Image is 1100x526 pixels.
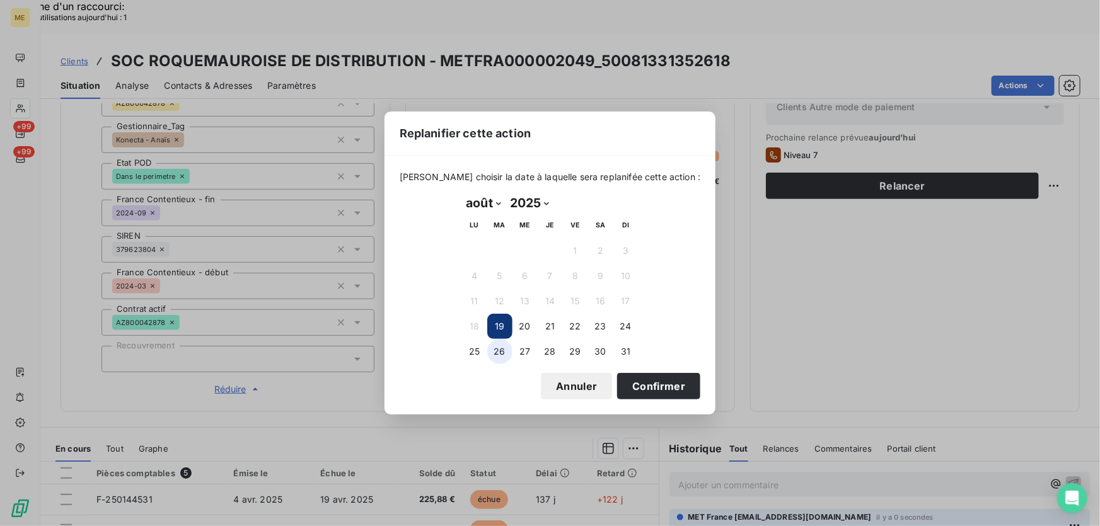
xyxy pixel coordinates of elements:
button: 19 [487,314,512,339]
button: 2 [588,238,613,263]
button: 30 [588,339,613,364]
th: vendredi [563,213,588,238]
button: 8 [563,263,588,289]
button: 27 [512,339,538,364]
button: 18 [462,314,487,339]
th: dimanche [613,213,639,238]
button: 3 [613,238,639,263]
button: 24 [613,314,639,339]
th: lundi [462,213,487,238]
button: 15 [563,289,588,314]
button: 26 [487,339,512,364]
button: 31 [613,339,639,364]
button: 10 [613,263,639,289]
th: mardi [487,213,512,238]
th: jeudi [538,213,563,238]
button: 16 [588,289,613,314]
button: 4 [462,263,487,289]
span: Replanifier cette action [400,125,531,142]
button: 5 [487,263,512,289]
button: 11 [462,289,487,314]
button: 12 [487,289,512,314]
button: 23 [588,314,613,339]
button: 14 [538,289,563,314]
button: 7 [538,263,563,289]
button: 1 [563,238,588,263]
button: 13 [512,289,538,314]
button: 25 [462,339,487,364]
span: [PERSON_NAME] choisir la date à laquelle sera replanifée cette action : [400,171,701,183]
th: mercredi [512,213,538,238]
button: 29 [563,339,588,364]
button: 20 [512,314,538,339]
div: Open Intercom Messenger [1057,483,1087,513]
button: 28 [538,339,563,364]
button: 6 [512,263,538,289]
button: Annuler [541,373,612,399]
button: Confirmer [617,373,700,399]
button: 21 [538,314,563,339]
th: samedi [588,213,613,238]
button: 9 [588,263,613,289]
button: 17 [613,289,639,314]
button: 22 [563,314,588,339]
